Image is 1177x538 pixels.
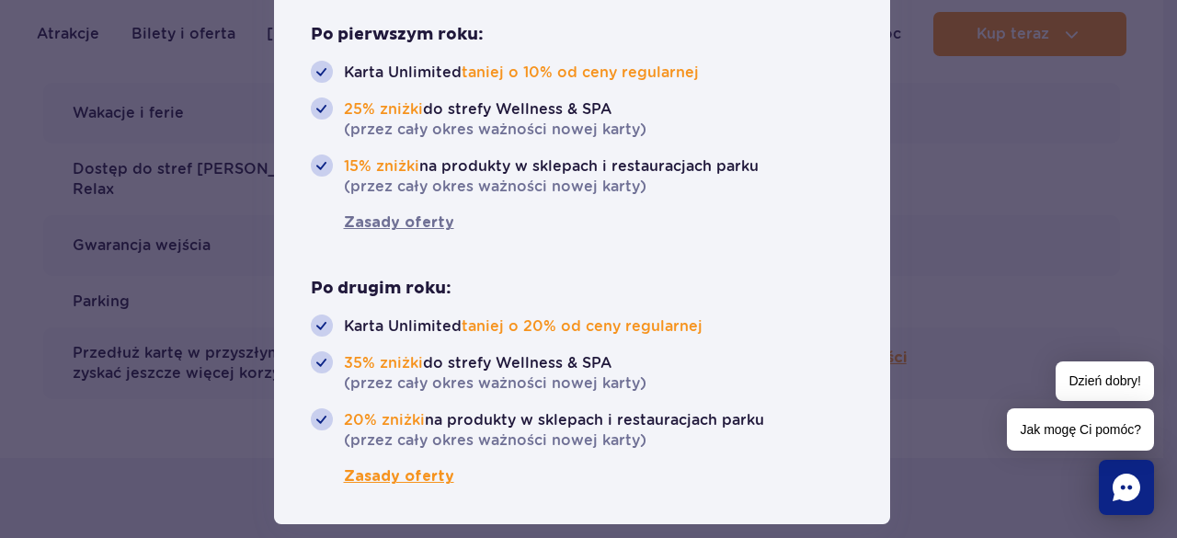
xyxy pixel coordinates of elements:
span: Dzień dobry! [1056,361,1154,401]
span: (przez cały okres ważności nowej karty) [344,177,759,197]
span: 25% zniżki [344,100,423,118]
span: (przez cały okres ważności nowej karty) [344,373,646,394]
h3: Po drugim roku: [311,278,853,300]
span: (przez cały okres ważności nowej karty) [344,430,764,451]
span: do strefy Wellness & SPA [344,97,646,140]
span: na produkty w sklepach i restauracjach parku [344,408,764,451]
span: Karta Unlimited [344,61,699,83]
span: 15% zniżki [344,157,419,175]
div: Chat [1099,460,1154,515]
span: do strefy Wellness & SPA [344,351,646,394]
h3: Po pierwszym roku: [311,24,853,46]
span: Zasady oferty [311,212,454,234]
a: Zasady oferty [311,212,853,234]
a: Zasady oferty [311,465,853,487]
span: (przez cały okres ważności nowej karty) [344,120,646,140]
span: Zasady oferty [311,465,454,487]
span: 35% zniżki [344,354,423,372]
span: 20% zniżki [344,411,425,429]
span: taniej o 10% od ceny regularnej [462,63,699,81]
span: Karta Unlimited [344,315,703,337]
span: na produkty w sklepach i restauracjach parku [344,155,759,197]
span: taniej o 20% od ceny regularnej [462,317,703,335]
span: Jak mogę Ci pomóc? [1007,408,1154,451]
